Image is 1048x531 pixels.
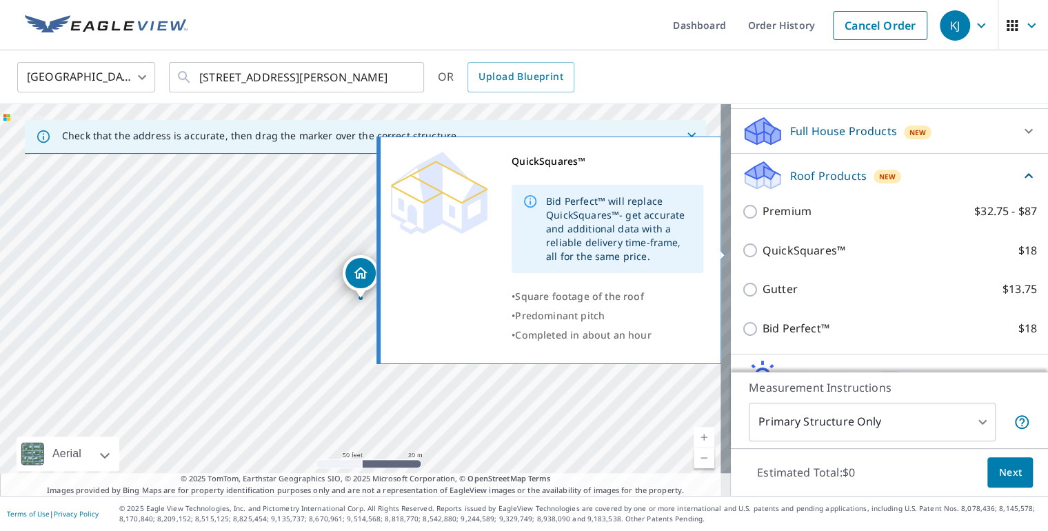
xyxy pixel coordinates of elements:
[909,127,927,138] span: New
[1002,281,1037,298] p: $13.75
[515,290,643,303] span: Square footage of the roof
[1014,414,1030,430] span: Your report will include only the primary structure on the property. For example, a detached gara...
[119,503,1041,524] p: © 2025 Eagle View Technologies, Inc. and Pictometry International Corp. All Rights Reserved. Repo...
[742,114,1037,148] div: Full House ProductsNew
[879,171,896,182] span: New
[763,281,798,298] p: Gutter
[391,152,487,234] img: Premium
[790,168,867,184] p: Roof Products
[467,62,574,92] a: Upload Blueprint
[749,403,996,441] div: Primary Structure Only
[515,328,651,341] span: Completed in about an hour
[790,368,869,385] p: Solar Products
[54,509,99,519] a: Privacy Policy
[199,58,396,97] input: Search by address or latitude-longitude
[742,360,1037,393] div: Solar ProductsNew
[528,473,551,483] a: Terms
[546,189,692,269] div: Bid Perfect™ will replace QuickSquares™- get accurate and additional data with a reliable deliver...
[694,427,714,448] a: Current Level 19, Zoom In
[974,203,1037,220] p: $32.75 - $87
[512,306,703,325] div: •
[763,320,829,337] p: Bid Perfect™
[478,68,563,86] span: Upload Blueprint
[512,152,703,171] div: QuickSquares™
[467,473,525,483] a: OpenStreetMap
[742,159,1037,192] div: Roof ProductsNew
[438,62,574,92] div: OR
[1018,242,1037,259] p: $18
[694,448,714,468] a: Current Level 19, Zoom Out
[749,379,1030,396] p: Measurement Instructions
[833,11,927,40] a: Cancel Order
[343,255,379,298] div: Dropped pin, building 1, Residential property, 10864 Slate Dr Carlyle, IL 62231
[17,437,119,471] div: Aerial
[17,58,155,97] div: [GEOGRAPHIC_DATA]
[1018,320,1037,337] p: $18
[987,457,1033,488] button: Next
[790,123,897,139] p: Full House Products
[940,10,970,41] div: KJ
[25,15,188,36] img: EV Logo
[763,203,812,220] p: Premium
[181,473,551,485] span: © 2025 TomTom, Earthstar Geographics SIO, © 2025 Microsoft Corporation, ©
[7,509,50,519] a: Terms of Use
[512,287,703,306] div: •
[515,309,605,322] span: Predominant pitch
[512,325,703,345] div: •
[998,464,1022,481] span: Next
[62,130,459,142] p: Check that the address is accurate, then drag the marker over the correct structure.
[763,242,845,259] p: QuickSquares™
[746,457,866,488] p: Estimated Total: $0
[7,510,99,518] p: |
[48,437,85,471] div: Aerial
[683,128,701,146] button: Close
